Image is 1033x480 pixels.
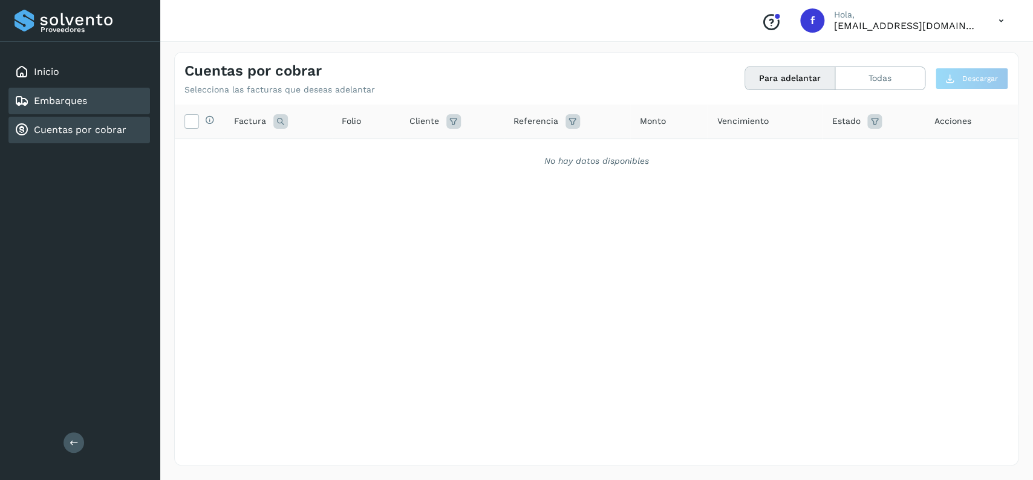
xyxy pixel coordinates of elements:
[8,59,150,85] div: Inicio
[34,95,87,106] a: Embarques
[342,115,361,128] span: Folio
[34,66,59,77] a: Inicio
[8,88,150,114] div: Embarques
[640,115,666,128] span: Monto
[234,115,266,128] span: Factura
[41,25,145,34] p: Proveedores
[513,115,558,128] span: Referencia
[409,115,439,128] span: Cliente
[832,115,860,128] span: Estado
[962,73,998,84] span: Descargar
[8,117,150,143] div: Cuentas por cobrar
[834,10,979,20] p: Hola,
[191,155,1002,167] div: No hay datos disponibles
[745,67,835,89] button: Para adelantar
[835,67,925,89] button: Todas
[184,85,375,95] p: Selecciona las facturas que deseas adelantar
[934,115,971,128] span: Acciones
[34,124,126,135] a: Cuentas por cobrar
[834,20,979,31] p: facturacion@expresssanjavier.com
[184,62,322,80] h4: Cuentas por cobrar
[935,68,1008,89] button: Descargar
[717,115,769,128] span: Vencimiento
